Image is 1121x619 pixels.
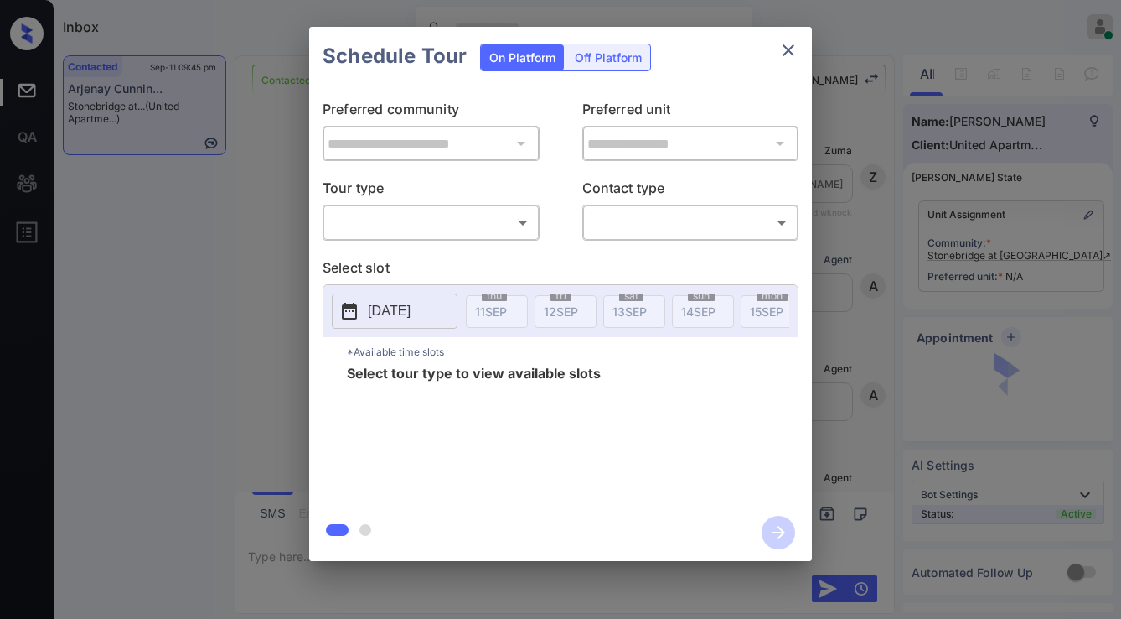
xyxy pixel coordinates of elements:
[772,34,805,67] button: close
[481,44,564,70] div: On Platform
[368,301,411,321] p: [DATE]
[582,99,799,126] p: Preferred unit
[309,27,480,86] h2: Schedule Tour
[323,99,540,126] p: Preferred community
[323,178,540,205] p: Tour type
[347,367,601,501] span: Select tour type to view available slots
[323,257,798,284] p: Select slot
[347,337,798,367] p: *Available time slots
[332,294,457,329] button: [DATE]
[582,178,799,205] p: Contact type
[566,44,650,70] div: Off Platform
